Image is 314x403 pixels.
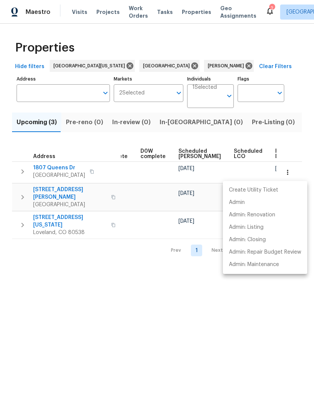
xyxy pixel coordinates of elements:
[229,248,301,256] p: Admin: Repair Budget Review
[229,224,264,231] p: Admin: Listing
[229,236,266,244] p: Admin: Closing
[229,186,278,194] p: Create Utility Ticket
[229,211,275,219] p: Admin: Renovation
[229,261,279,269] p: Admin: Maintenance
[229,199,245,207] p: Admin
